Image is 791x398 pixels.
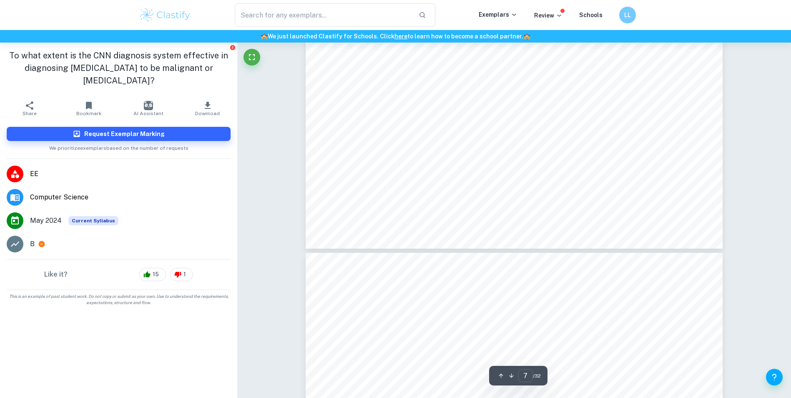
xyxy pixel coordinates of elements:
span: consistency. This image is sent into the CNN's input layer. [356,128,552,136]
span: Convolutional Layer: [356,305,452,316]
span: InterviewBit, (2024), available at: [360,177,465,184]
span: We prioritize exemplars based on the number of requests [49,141,188,152]
img: AI Assistant [144,101,153,110]
span: 1 [179,270,191,279]
span: 🏫 [523,33,530,40]
h6: LL [623,10,632,20]
span: 🏫 [261,33,268,40]
span: (Accessed: [DATE]). [356,186,423,194]
span: 15 [148,270,163,279]
button: Download [178,97,237,120]
span: represented as a grid of pixels, with each pixel having either RGB channel information or [356,51,673,59]
span: 3 [356,176,359,181]
a: Schools [579,12,603,18]
button: Request Exemplar Marking [7,127,231,141]
a: here [394,33,407,40]
div: This exemplar is based on the current syllabus. Feel free to refer to it for inspiration/ideas wh... [68,216,118,225]
span: Current Syllabus [68,216,118,225]
button: Help and Feedback [766,369,783,385]
span: AI Assistant [133,111,163,116]
span: Computer Science [30,192,231,202]
button: LL [619,7,636,23]
span: Bookmark [76,111,102,116]
button: Report issue [229,44,236,50]
span: / 32 [533,372,541,380]
span: each pixel representing the colour or intensity of a specific location in the image. The input [356,89,673,98]
img: Clastify logo [139,7,192,23]
span: This is an example of past student work. Do not copy or submit as your own. Use to understand the... [3,293,234,306]
h6: We just launched Clastify for Schools. Click to learn how to become a school partner. [2,32,789,41]
div: 1 [170,268,193,281]
h6: Request Exemplar Marking [84,129,165,139]
button: AI Assistant [119,97,178,120]
span: EE [30,169,231,179]
button: Fullscreen [244,49,260,65]
span: image size is often standardised to a particular resolution (e.g., 224x224 pixels) to ensure [356,109,673,117]
span: 6 [669,215,673,222]
p: Exemplars [479,10,517,19]
span: May 2024 [30,216,62,226]
p: Review [534,11,562,20]
span: [URL][DOMAIN_NAME] [467,177,548,184]
div: 15 [139,268,166,281]
input: Search for any exemplars... [235,3,412,27]
p: B [30,239,35,249]
span: Download [195,111,220,116]
h6: Like it? [44,270,68,280]
button: Bookmark [59,97,118,120]
span: Share [23,111,37,116]
h1: To what extent is the CNN diagnosis system effective in diagnosing [MEDICAL_DATA] to be malignant... [7,49,231,87]
span: grayscale intensity. These images are typically represented as 2D arrays of pixel values, with [356,70,673,78]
